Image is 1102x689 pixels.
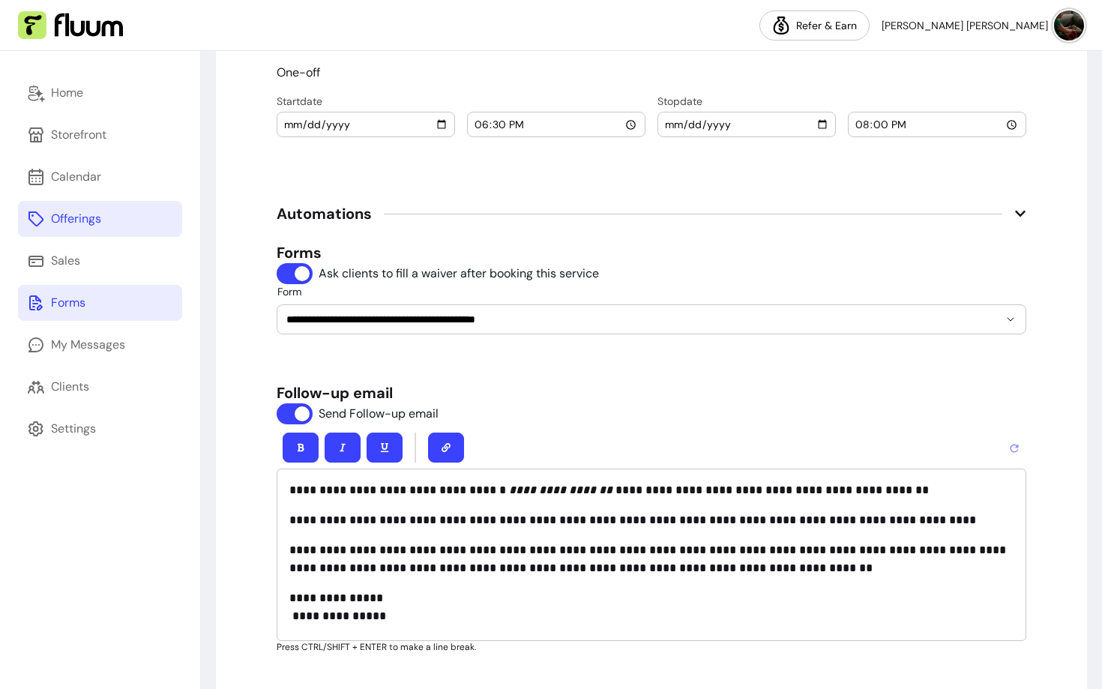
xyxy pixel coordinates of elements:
[18,411,182,447] a: Settings
[51,252,80,270] div: Sales
[18,201,182,237] a: Offerings
[657,94,1026,109] p: Stop date
[51,210,101,228] div: Offerings
[277,284,307,299] label: Form
[51,294,85,312] div: Forms
[277,94,645,109] p: Start date
[18,75,182,111] a: Home
[277,403,439,424] input: Send Follow-up email
[277,641,1026,653] p: Press CTRL/SHIFT + ENTER to make a line break.
[18,11,123,40] img: Fluum Logo
[277,263,601,284] input: Ask clients to fill a waiver after booking this service
[18,327,182,363] a: My Messages
[51,378,89,396] div: Clients
[286,312,975,327] input: Form
[1054,10,1084,40] img: avatar
[51,420,96,438] div: Settings
[51,84,83,102] div: Home
[882,18,1048,33] span: [PERSON_NAME] [PERSON_NAME]
[882,10,1084,40] button: avatar[PERSON_NAME] [PERSON_NAME]
[277,242,1026,263] h5: Forms
[51,336,125,354] div: My Messages
[759,10,870,40] a: Refer & Earn
[51,168,101,186] div: Calendar
[277,382,1026,403] h5: Follow-up email
[277,64,320,82] p: One-off
[18,369,182,405] a: Clients
[18,285,182,321] a: Forms
[277,203,372,224] span: Automations
[999,307,1023,331] button: Show suggestions
[18,117,182,153] a: Storefront
[51,126,106,144] div: Storefront
[18,243,182,279] a: Sales
[18,159,182,195] a: Calendar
